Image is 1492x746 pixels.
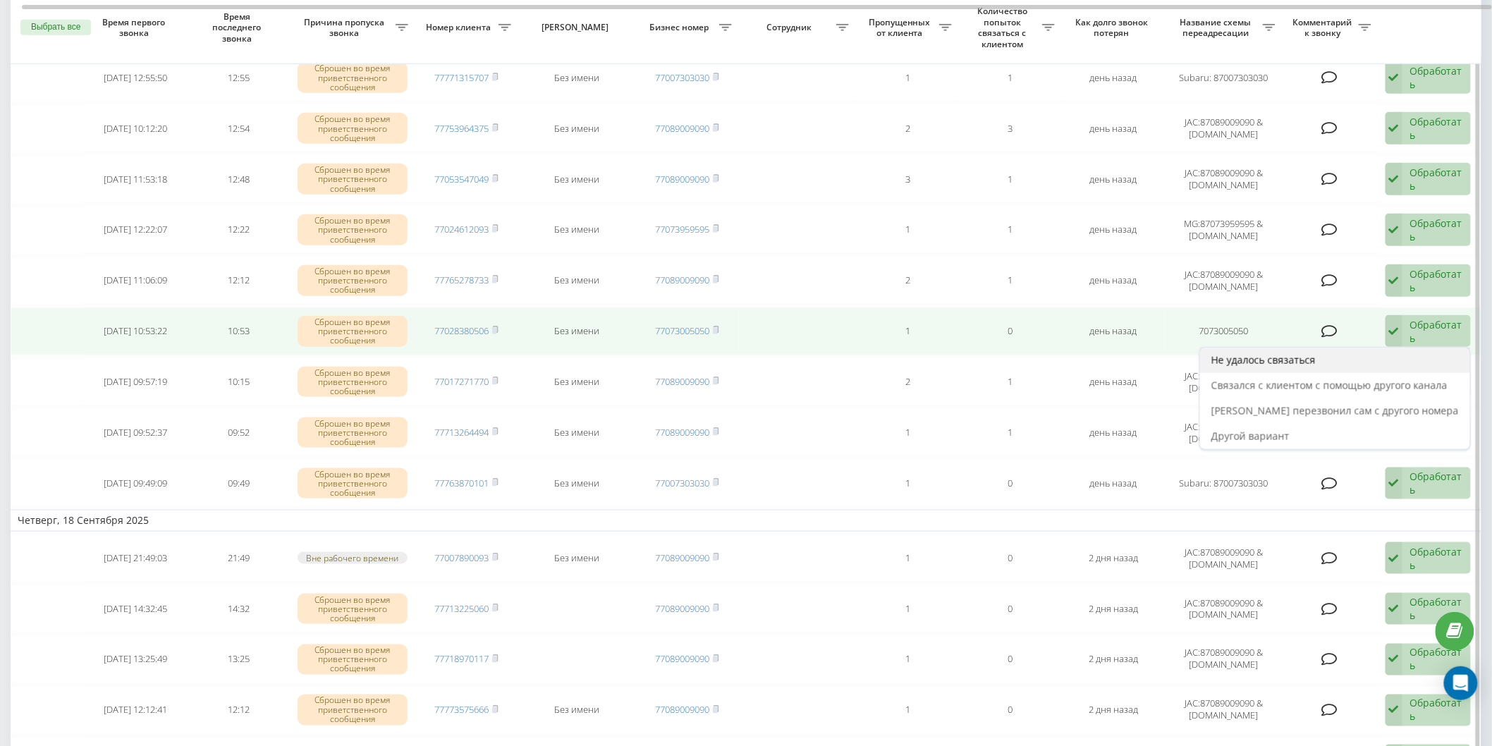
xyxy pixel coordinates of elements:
div: Сброшен во время приветственного сообщения [298,468,408,499]
td: 2 дня назад [1062,585,1165,632]
a: 77089009090 [655,375,709,388]
div: Обработать [1410,115,1463,142]
td: 1 [856,635,959,683]
td: день назад [1062,54,1165,102]
td: 1 [856,206,959,254]
td: 1 [856,459,959,507]
td: Без имени [518,104,636,152]
span: [PERSON_NAME] перезвонил сам с другого номера [1211,404,1459,417]
td: 3 [959,104,1062,152]
a: 77007303030 [655,71,709,84]
span: Время первого звонка [96,17,176,39]
div: Обработать [1410,166,1463,192]
td: [DATE] 09:49:09 [84,459,187,507]
a: 77718970117 [434,653,489,666]
td: 12:12 [187,257,290,305]
div: Сброшен во время приветственного сообщения [298,164,408,195]
td: Без имени [518,307,636,355]
td: 0 [959,534,1062,582]
div: Вне рабочего времени [298,552,408,564]
td: Без имени [518,409,636,457]
a: 77028380506 [434,324,489,337]
a: 77017271770 [434,375,489,388]
td: Без имени [518,54,636,102]
td: 1 [959,358,1062,406]
td: JAC:87089009090 & [DOMAIN_NAME] [1165,585,1283,632]
td: JAC:87089009090 & [DOMAIN_NAME] [1165,104,1283,152]
td: день назад [1062,358,1165,406]
div: Обработать [1410,595,1463,622]
td: 10:15 [187,358,290,406]
td: 12:54 [187,104,290,152]
td: 1 [856,585,959,632]
td: 12:55 [187,54,290,102]
td: Subaru: 87007303030 [1165,54,1283,102]
td: 1 [959,54,1062,102]
a: 77007303030 [655,477,709,489]
div: Сброшен во время приветственного сообщения [298,417,408,448]
td: 2 [856,358,959,406]
td: 21:49 [187,534,290,582]
td: 1 [959,257,1062,305]
td: 09:49 [187,459,290,507]
td: 3 [856,155,959,203]
td: 12:22 [187,206,290,254]
td: день назад [1062,409,1165,457]
span: Причина пропуска звонка [297,17,395,39]
td: [DATE] 13:25:49 [84,635,187,683]
span: Сотрудник [746,22,837,33]
a: 77763870101 [434,477,489,489]
td: 09:52 [187,409,290,457]
td: 13:25 [187,635,290,683]
div: Обработать [1410,267,1463,294]
a: 77089009090 [655,173,709,185]
a: 77073005050 [655,324,709,337]
td: 2 [856,104,959,152]
td: 1 [856,686,959,734]
a: 77089009090 [655,551,709,564]
span: Комментарий к звонку [1290,17,1359,39]
span: Связался с клиентом с помощью другого канала [1211,379,1448,392]
td: 1 [959,155,1062,203]
div: Сброшен во время приветственного сообщения [298,316,408,347]
td: JAC:87089009090 & [DOMAIN_NAME] [1165,358,1283,406]
div: Сброшен во время приветственного сообщения [298,367,408,398]
a: 77713225060 [434,602,489,615]
td: день назад [1062,307,1165,355]
a: 77073959595 [655,223,709,236]
td: 0 [959,585,1062,632]
span: Название схемы переадресации [1172,17,1263,39]
td: [DATE] 11:53:18 [84,155,187,203]
div: Обработать [1410,470,1463,496]
td: 14:32 [187,585,290,632]
td: [DATE] 12:55:50 [84,54,187,102]
td: Без имени [518,459,636,507]
span: Количество попыток связаться с клиентом [966,6,1042,49]
td: [DATE] 12:12:41 [84,686,187,734]
a: 77089009090 [655,274,709,286]
td: [DATE] 09:52:37 [84,409,187,457]
td: Без имени [518,155,636,203]
div: Сброшен во время приветственного сообщения [298,62,408,93]
a: 77089009090 [655,602,709,615]
div: Обработать [1410,318,1463,345]
a: 77089009090 [655,426,709,439]
a: 77765278733 [434,274,489,286]
div: Сброшен во время приветственного сообщения [298,265,408,296]
div: Обработать [1410,697,1463,723]
td: 1 [856,54,959,102]
div: Обработать [1410,216,1463,243]
td: JAC:87089009090 & [DOMAIN_NAME] [1165,534,1283,582]
span: Другой вариант [1211,429,1290,443]
a: 77089009090 [655,704,709,716]
a: 77089009090 [655,122,709,135]
td: Без имени [518,206,636,254]
div: Сброшен во время приветственного сообщения [298,695,408,726]
span: Пропущенных от клиента [863,17,939,39]
td: Subaru: 87007303030 [1165,459,1283,507]
td: Без имени [518,358,636,406]
a: 77753964375 [434,122,489,135]
a: 77773575666 [434,704,489,716]
td: [DATE] 14:32:45 [84,585,187,632]
td: 0 [959,686,1062,734]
